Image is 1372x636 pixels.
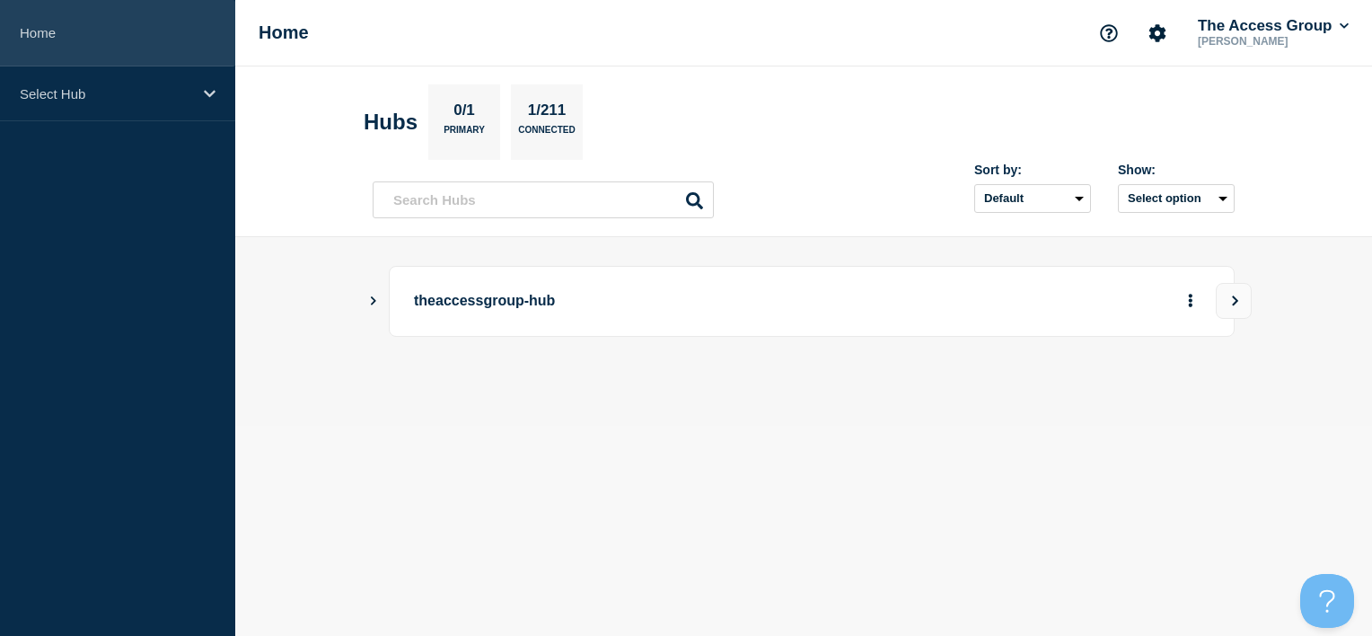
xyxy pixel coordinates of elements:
[259,22,309,43] h1: Home
[1216,283,1252,319] button: View
[1179,285,1202,318] button: More actions
[1194,17,1352,35] button: The Access Group
[1139,14,1176,52] button: Account settings
[364,110,418,135] h2: Hubs
[369,295,378,308] button: Show Connected Hubs
[447,102,482,125] p: 0/1
[1118,163,1235,177] div: Show:
[1118,184,1235,213] button: Select option
[414,285,910,318] p: theaccessgroup-hub
[518,125,575,144] p: Connected
[1300,574,1354,628] iframe: Help Scout Beacon - Open
[521,102,573,125] p: 1/211
[373,181,714,218] input: Search Hubs
[444,125,485,144] p: Primary
[974,163,1091,177] div: Sort by:
[1194,35,1352,48] p: [PERSON_NAME]
[1090,14,1128,52] button: Support
[974,184,1091,213] select: Sort by
[20,86,192,102] p: Select Hub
